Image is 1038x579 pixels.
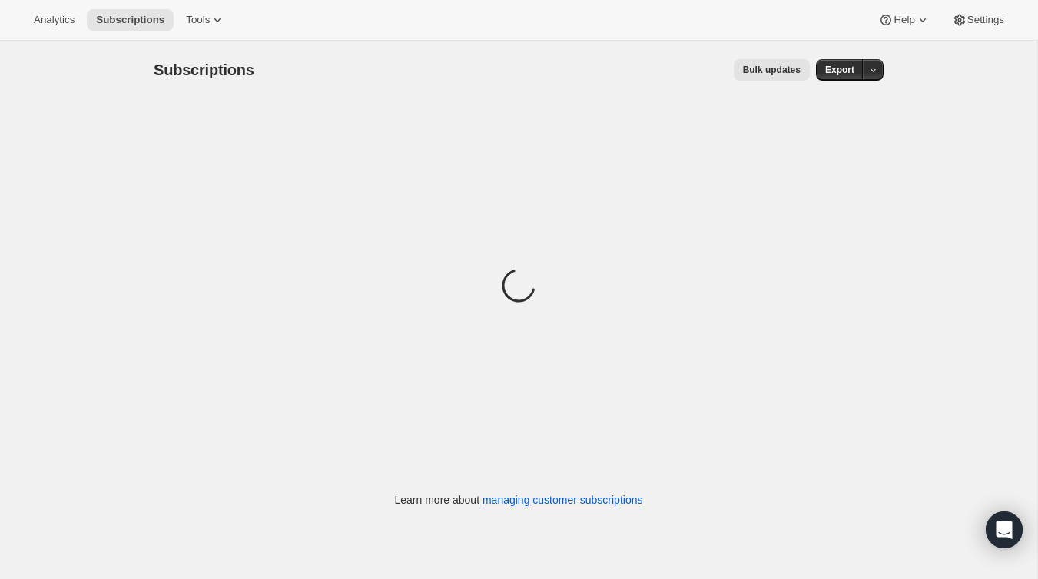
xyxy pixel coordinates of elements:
span: Analytics [34,14,75,26]
a: managing customer subscriptions [483,494,643,506]
div: Open Intercom Messenger [986,511,1023,548]
span: Tools [186,14,210,26]
span: Settings [967,14,1004,26]
p: Learn more about [395,492,643,508]
button: Subscriptions [87,9,174,31]
button: Tools [177,9,234,31]
button: Settings [943,9,1013,31]
span: Bulk updates [743,64,801,76]
span: Export [825,64,854,76]
button: Help [869,9,939,31]
span: Subscriptions [96,14,164,26]
button: Analytics [25,9,84,31]
button: Export [816,59,864,81]
span: Subscriptions [154,61,254,78]
span: Help [894,14,914,26]
button: Bulk updates [734,59,810,81]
